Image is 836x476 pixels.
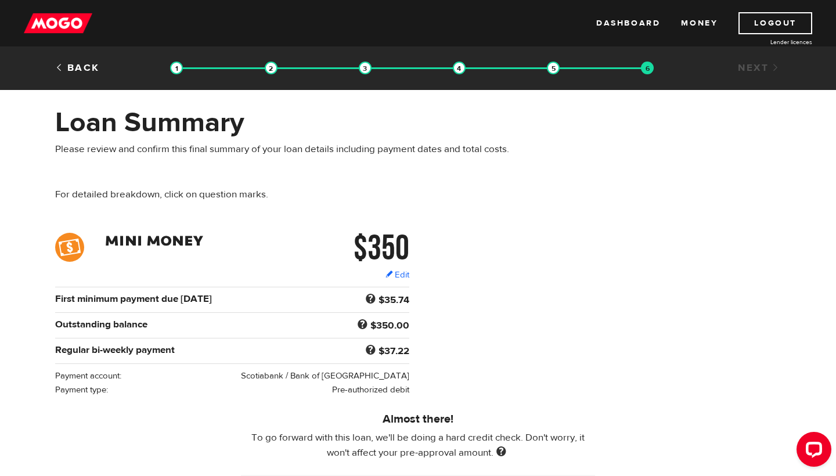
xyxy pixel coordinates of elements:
a: Money [681,12,718,34]
span: To go forward with this loan, we'll be doing a hard credit check. Don't worry, it won't affect yo... [251,431,585,459]
img: transparent-188c492fd9eaac0f573672f40bb141c2.gif [453,62,466,74]
h1: Loan Summary [55,107,533,138]
a: Next [738,62,781,74]
a: Logout [738,12,812,34]
b: Outstanding balance [55,318,147,331]
p: Please review and confirm this final summary of your loan details including payment dates and tot... [55,142,533,156]
span: Pre-authorized debit [332,384,409,395]
a: Lender licences [725,38,812,46]
a: Back [55,62,100,74]
img: transparent-188c492fd9eaac0f573672f40bb141c2.gif [641,62,654,74]
span: Payment type: [55,384,108,395]
h2: $350 [297,233,409,262]
span: Scotiabank / Bank of [GEOGRAPHIC_DATA] [241,370,409,381]
b: Regular bi-weekly payment [55,344,175,356]
img: transparent-188c492fd9eaac0f573672f40bb141c2.gif [265,62,278,74]
b: First minimum payment due [DATE] [55,293,212,305]
img: transparent-188c492fd9eaac0f573672f40bb141c2.gif [547,62,560,74]
a: Dashboard [596,12,660,34]
img: transparent-188c492fd9eaac0f573672f40bb141c2.gif [170,62,183,74]
b: $35.74 [379,294,409,306]
a: Edit [385,269,409,281]
p: For detailed breakdown, click on question marks. [55,187,533,201]
h5: Almost there! [241,412,595,426]
img: mogo_logo-11ee424be714fa7cbb0f0f49df9e16ec.png [24,12,92,34]
span: Payment account: [55,370,121,381]
b: $350.00 [370,319,409,332]
iframe: LiveChat chat widget [787,427,836,476]
img: transparent-188c492fd9eaac0f573672f40bb141c2.gif [359,62,372,74]
b: $37.22 [379,345,409,358]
